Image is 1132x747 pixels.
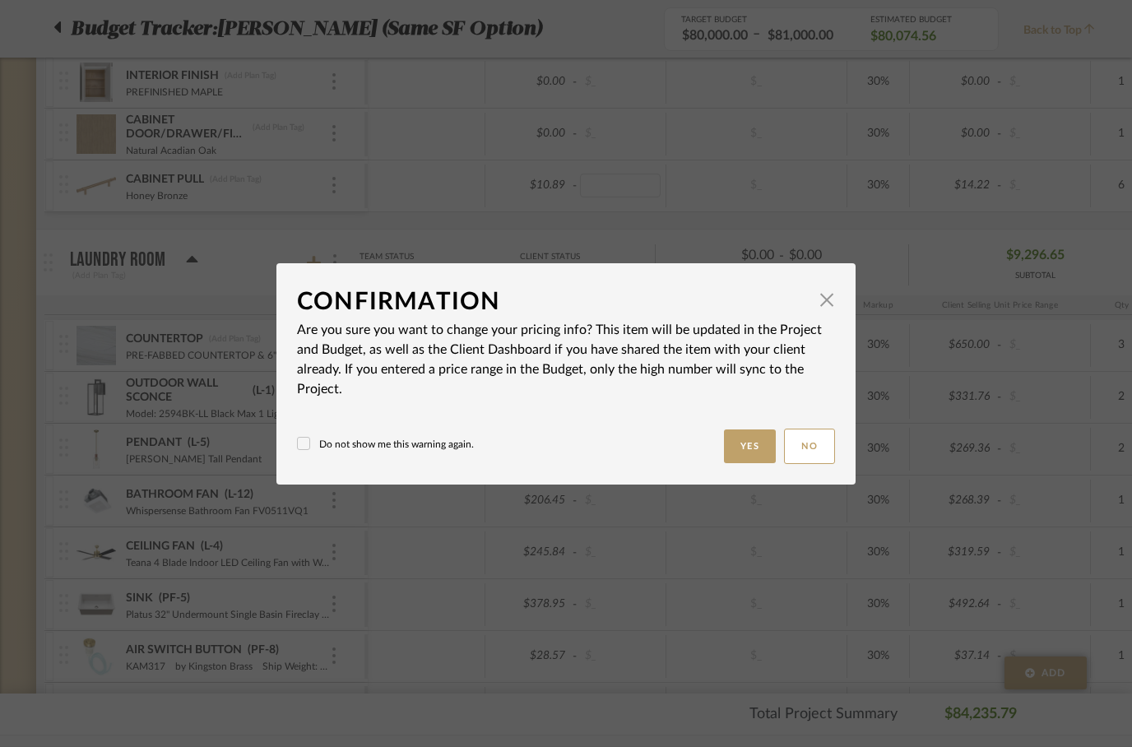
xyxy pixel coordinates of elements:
[810,284,843,317] button: Close
[297,284,835,320] dialog-header: Confirmation
[297,284,810,320] div: Confirmation
[297,320,835,399] p: Are you sure you want to change your pricing info? This item will be updated in the Project and B...
[724,429,777,463] button: Yes
[297,437,474,452] label: Do not show me this warning again.
[784,429,835,464] button: No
